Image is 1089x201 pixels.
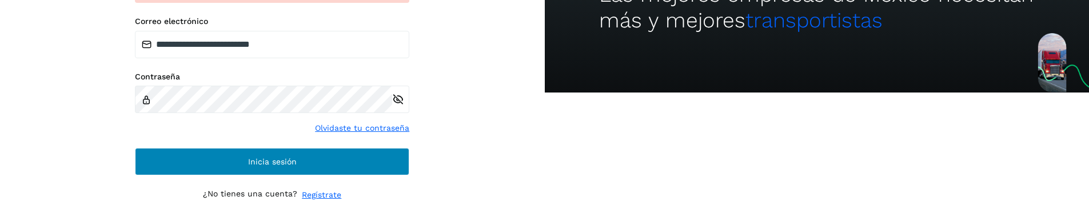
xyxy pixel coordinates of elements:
[135,148,409,175] button: Inicia sesión
[248,158,297,166] span: Inicia sesión
[302,189,341,201] a: Regístrate
[203,189,297,201] p: ¿No tienes una cuenta?
[135,72,409,82] label: Contraseña
[315,122,409,134] a: Olvidaste tu contraseña
[135,17,409,26] label: Correo electrónico
[745,8,883,33] span: transportistas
